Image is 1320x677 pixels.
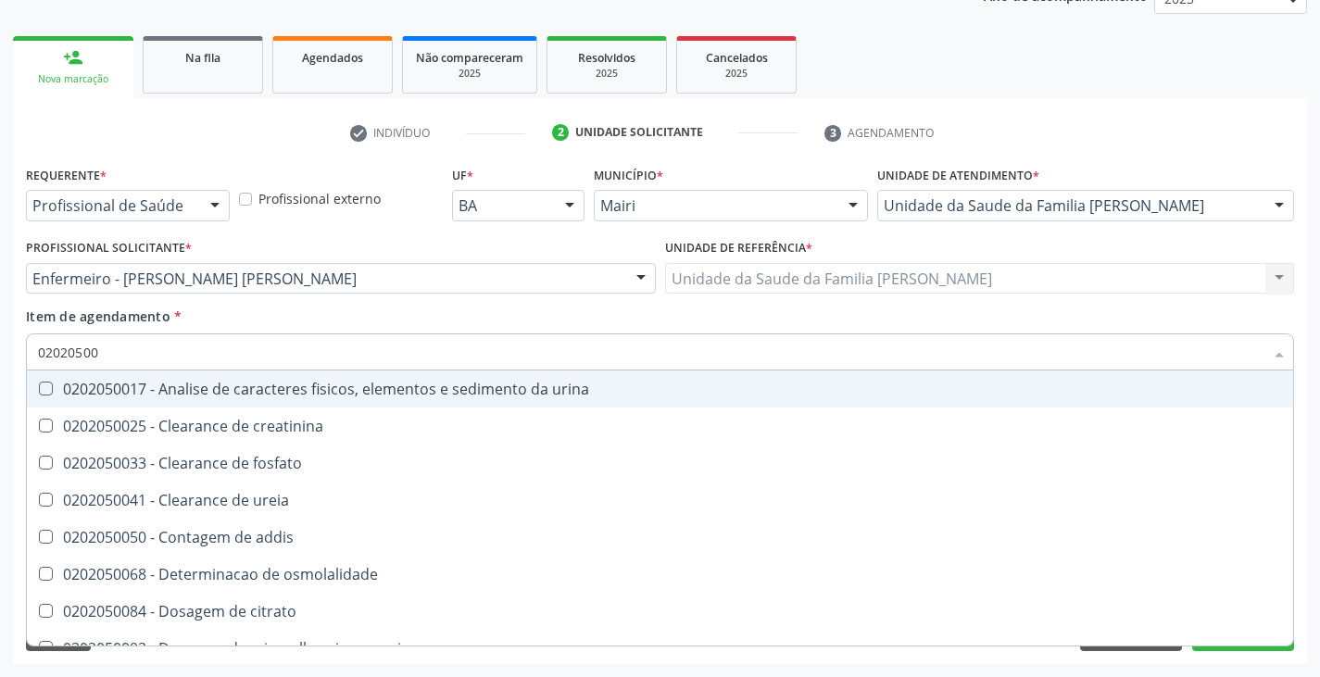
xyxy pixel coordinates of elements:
span: Na fila [185,50,220,66]
span: Enfermeiro - [PERSON_NAME] [PERSON_NAME] [32,270,618,288]
label: Unidade de referência [665,234,812,263]
span: BA [459,196,547,215]
span: Agendados [302,50,363,66]
input: Buscar por procedimentos [38,333,1263,370]
div: 0202050050 - Contagem de addis [38,530,1282,545]
div: 2 [552,124,569,141]
label: UF [452,161,473,190]
div: 0202050068 - Determinacao de osmolalidade [38,567,1282,582]
div: 0202050041 - Clearance de ureia [38,493,1282,508]
span: Item de agendamento [26,307,170,325]
div: 2025 [690,67,783,81]
div: 0202050084 - Dosagem de citrato [38,604,1282,619]
div: 0202050092 - Dosagem de microalbumina na urina [38,641,1282,656]
label: Unidade de atendimento [877,161,1039,190]
div: 2025 [560,67,653,81]
span: Resolvidos [578,50,635,66]
span: Profissional de Saúde [32,196,192,215]
label: Município [594,161,663,190]
div: person_add [63,47,83,68]
span: Não compareceram [416,50,523,66]
div: 0202050033 - Clearance de fosfato [38,456,1282,470]
div: Nova marcação [26,72,120,86]
span: Mairi [600,196,830,215]
div: 0202050017 - Analise de caracteres fisicos, elementos e sedimento da urina [38,382,1282,396]
span: Cancelados [706,50,768,66]
label: Profissional externo [258,189,381,208]
label: Requerente [26,161,107,190]
div: Unidade solicitante [575,124,703,141]
div: 2025 [416,67,523,81]
label: Profissional Solicitante [26,234,192,263]
span: Unidade da Saude da Familia [PERSON_NAME] [884,196,1256,215]
div: 0202050025 - Clearance de creatinina [38,419,1282,433]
